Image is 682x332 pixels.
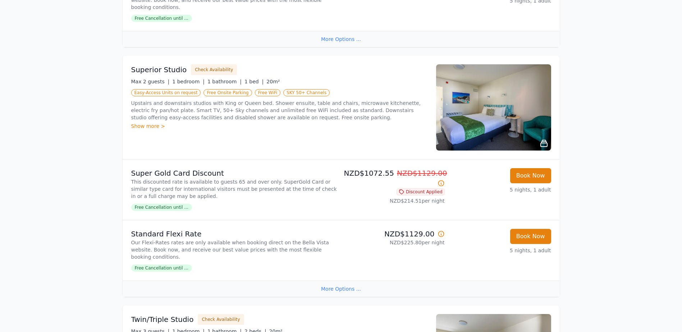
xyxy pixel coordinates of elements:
[131,239,338,260] p: Our Flexi-Rates rates are only available when booking direct on the Bella Vista website. Book now...
[131,178,338,200] p: This discounted rate is available to guests 65 and over only. SuperGold Card or similar type card...
[131,204,192,211] span: Free Cancellation until ...
[344,229,445,239] p: NZD$1129.00
[344,197,445,204] p: NZD$214.51 per night
[397,188,445,195] span: Discount Applied
[266,79,280,84] span: 20m²
[450,247,551,254] p: 5 nights, 1 adult
[131,314,194,324] h3: Twin/Triple Studio
[131,168,338,178] p: Super Gold Card Discount
[203,89,252,96] span: Free Onsite Parking
[131,79,170,84] span: Max 2 guests |
[510,229,551,244] button: Book Now
[191,64,237,75] button: Check Availability
[131,15,192,22] span: Free Cancellation until ...
[172,79,205,84] span: 1 bedroom |
[198,314,244,325] button: Check Availability
[123,281,560,297] div: More Options ...
[131,229,338,239] p: Standard Flexi Rate
[397,169,447,177] span: NZD$1129.00
[131,264,192,272] span: Free Cancellation until ...
[131,100,427,121] p: Upstairs and downstairs studios with King or Queen bed. Shower ensuite, table and chairs, microwa...
[131,123,427,130] div: Show more >
[207,79,242,84] span: 1 bathroom |
[283,89,330,96] span: SKY 50+ Channels
[255,89,281,96] span: Free WiFi
[131,65,187,75] h3: Superior Studio
[123,31,560,47] div: More Options ...
[344,168,445,188] p: NZD$1072.55
[450,186,551,193] p: 5 nights, 1 adult
[510,168,551,183] button: Book Now
[131,89,201,96] span: Easy-Access Units on request
[344,239,445,246] p: NZD$225.80 per night
[244,79,264,84] span: 1 bed |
